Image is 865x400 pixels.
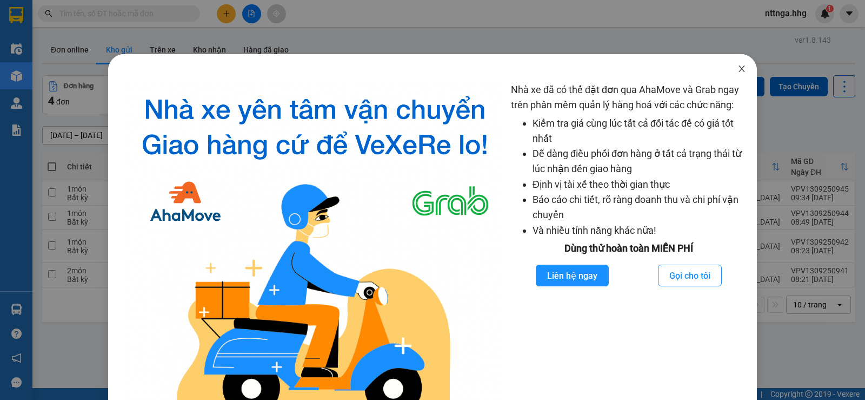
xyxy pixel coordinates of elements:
[547,269,597,283] span: Liên hệ ngay
[511,241,746,256] div: Dùng thử hoàn toàn MIỄN PHÍ
[533,116,746,147] li: Kiểm tra giá cùng lúc tất cả đối tác để có giá tốt nhất
[727,54,757,84] button: Close
[533,192,746,223] li: Báo cáo chi tiết, rõ ràng doanh thu và chi phí vận chuyển
[737,64,746,73] span: close
[669,269,710,283] span: Gọi cho tôi
[533,146,746,177] li: Dễ dàng điều phối đơn hàng ở tất cả trạng thái từ lúc nhận đến giao hàng
[536,265,609,286] button: Liên hệ ngay
[533,177,746,192] li: Định vị tài xế theo thời gian thực
[533,223,746,238] li: Và nhiều tính năng khác nữa!
[658,265,722,286] button: Gọi cho tôi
